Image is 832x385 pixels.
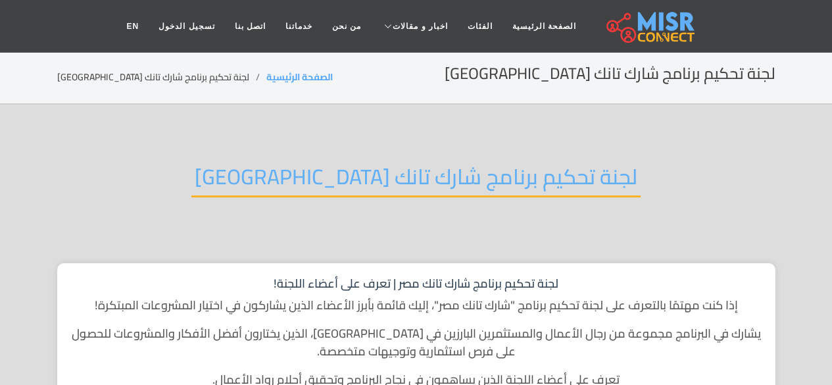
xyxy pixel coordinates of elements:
img: main.misr_connect [606,10,695,43]
a: خدماتنا [276,14,322,39]
a: اخبار و مقالات [371,14,458,39]
a: من نحن [322,14,371,39]
p: يشارك في البرنامج مجموعة من رجال الأعمال والمستثمرين البارزين في [GEOGRAPHIC_DATA]، الذين يختارون... [70,324,762,360]
h2: لجنة تحكيم برنامج شارك تانك [GEOGRAPHIC_DATA] [445,64,775,84]
li: لجنة تحكيم برنامج شارك تانك [GEOGRAPHIC_DATA] [57,70,266,84]
a: اتصل بنا [225,14,276,39]
a: EN [117,14,149,39]
a: تسجيل الدخول [149,14,224,39]
a: الفئات [458,14,502,39]
h2: لجنة تحكيم برنامج شارك تانك [GEOGRAPHIC_DATA] [191,164,641,197]
span: اخبار و مقالات [393,20,448,32]
p: إذا كنت مهتمًا بالتعرف على لجنة تحكيم برنامج "شارك تانك مصر"، إليك قائمة بأبرز الأعضاء الذين يشار... [70,296,762,314]
a: الصفحة الرئيسية [266,68,333,86]
h1: لجنة تحكيم برنامج شارك تانك مصر | تعرف على أعضاء اللجنة! [70,276,762,291]
a: الصفحة الرئيسية [502,14,586,39]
